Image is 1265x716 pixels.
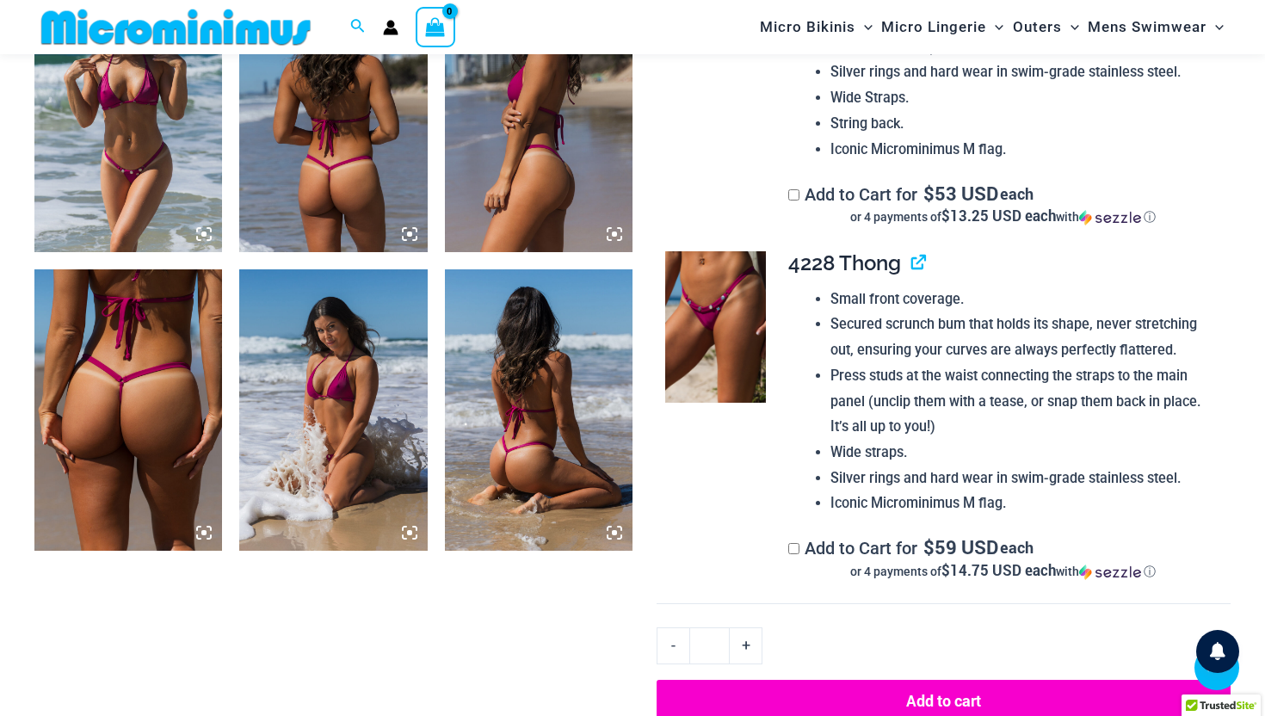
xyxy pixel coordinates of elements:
[788,184,1217,226] label: Add to Cart for
[788,563,1217,580] div: or 4 payments of$14.75 USD eachwithSezzle Click to learn more about Sezzle
[1009,5,1083,49] a: OutersMenu ToggleMenu Toggle
[788,543,799,554] input: Add to Cart for$59 USD eachor 4 payments of$14.75 USD eachwithSezzle Click to learn more about Se...
[445,269,632,551] img: Tight Rope Pink 319 Top 4212 Micro
[986,5,1003,49] span: Menu Toggle
[1013,5,1062,49] span: Outers
[756,5,877,49] a: Micro BikinisMenu ToggleMenu Toggle
[1088,5,1206,49] span: Mens Swimwear
[730,627,762,664] a: +
[830,137,1217,163] li: Iconic Microminimus M flag.
[753,3,1231,52] nav: Site Navigation
[1083,5,1228,49] a: Mens SwimwearMenu ToggleMenu Toggle
[760,5,855,49] span: Micro Bikinis
[830,287,1217,312] li: Small front coverage.
[788,538,1217,580] label: Add to Cart for
[788,250,901,275] span: 4228 Thong
[830,111,1217,137] li: String back.
[830,440,1217,466] li: Wide straps.
[383,20,398,35] a: Account icon link
[416,7,455,46] a: View Shopping Cart, empty
[1062,5,1079,49] span: Menu Toggle
[855,5,873,49] span: Menu Toggle
[1079,565,1141,580] img: Sezzle
[1079,210,1141,225] img: Sezzle
[239,269,427,551] img: Tight Rope Pink 319 Top 4212 Micro
[1000,185,1034,202] span: each
[657,627,689,664] a: -
[923,539,998,556] span: 59 USD
[788,208,1217,225] div: or 4 payments of$13.25 USD eachwithSezzle Click to learn more about Sezzle
[350,16,366,38] a: Search icon link
[881,5,986,49] span: Micro Lingerie
[788,208,1217,225] div: or 4 payments of with
[1206,5,1224,49] span: Menu Toggle
[830,85,1217,111] li: Wide Straps.
[941,560,1056,580] span: $14.75 USD each
[788,189,799,201] input: Add to Cart for$53 USD eachor 4 payments of$13.25 USD eachwithSezzle Click to learn more about Se...
[34,8,318,46] img: MM SHOP LOGO FLAT
[830,363,1217,440] li: Press studs at the waist connecting the straps to the main panel (unclip them with a tease, or sn...
[941,206,1056,225] span: $13.25 USD each
[689,627,730,664] input: Product quantity
[923,181,935,206] span: $
[665,251,766,403] img: Tight Rope Pink 4228 Thong
[877,5,1008,49] a: Micro LingerieMenu ToggleMenu Toggle
[1000,539,1034,556] span: each
[34,269,222,551] img: Tight Rope Pink 319 4212 Micro
[830,59,1217,85] li: Silver rings and hard wear in swim-grade stainless steel.
[830,312,1217,362] li: Secured scrunch bum that holds its shape, never stretching out, ensuring your curves are always p...
[788,563,1217,580] div: or 4 payments of with
[923,534,935,559] span: $
[830,466,1217,491] li: Silver rings and hard wear in swim-grade stainless steel.
[830,491,1217,516] li: Iconic Microminimus M flag.
[923,185,998,202] span: 53 USD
